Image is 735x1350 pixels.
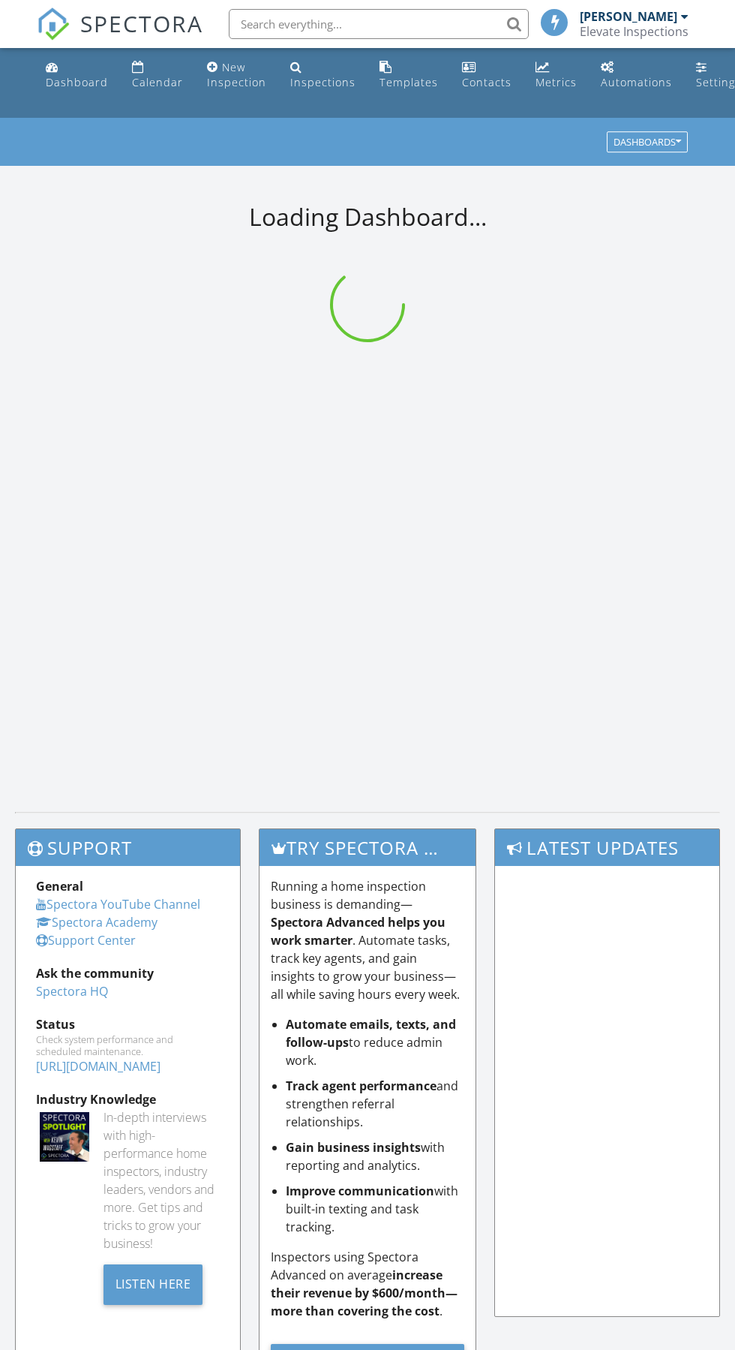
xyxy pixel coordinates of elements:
input: Search everything... [229,9,529,39]
a: Contacts [456,54,517,97]
h3: Latest Updates [495,829,719,866]
a: Calendar [126,54,189,97]
a: Listen Here [103,1275,203,1291]
div: Industry Knowledge [36,1090,220,1108]
p: Inspectors using Spectora Advanced on average . [271,1248,463,1320]
div: Contacts [462,75,511,89]
a: Inspections [284,54,361,97]
div: Calendar [132,75,183,89]
a: Automations (Basic) [595,54,678,97]
strong: Automate emails, texts, and follow-ups [286,1016,456,1051]
img: The Best Home Inspection Software - Spectora [37,8,70,41]
div: Metrics [535,75,577,89]
a: Support Center [36,932,136,949]
strong: Spectora Advanced helps you work smarter [271,914,445,949]
strong: Gain business insights [286,1139,421,1156]
div: [PERSON_NAME] [580,9,677,24]
div: Listen Here [103,1264,203,1305]
div: In-depth interviews with high-performance home inspectors, industry leaders, vendors and more. Ge... [103,1108,220,1252]
div: Dashboard [46,75,108,89]
a: [URL][DOMAIN_NAME] [36,1058,160,1075]
a: New Inspection [201,54,272,97]
div: Automations [601,75,672,89]
div: Check system performance and scheduled maintenance. [36,1033,220,1057]
li: to reduce admin work. [286,1015,463,1069]
strong: Improve communication [286,1183,434,1199]
div: Templates [379,75,438,89]
div: New Inspection [207,60,266,89]
button: Dashboards [607,132,688,153]
a: Templates [373,54,444,97]
div: Dashboards [613,137,681,148]
a: Spectora YouTube Channel [36,896,200,913]
img: Spectoraspolightmain [40,1112,89,1162]
a: Spectora Academy [36,914,157,931]
h3: Support [16,829,240,866]
h3: Try spectora advanced [DATE] [259,829,475,866]
div: Ask the community [36,964,220,982]
li: and strengthen referral relationships. [286,1077,463,1131]
span: SPECTORA [80,8,203,39]
a: Dashboard [40,54,114,97]
a: Spectora HQ [36,983,108,1000]
strong: Track agent performance [286,1078,436,1094]
strong: General [36,878,83,894]
div: Elevate Inspections [580,24,688,39]
a: Metrics [529,54,583,97]
p: Running a home inspection business is demanding— . Automate tasks, track key agents, and gain ins... [271,877,463,1003]
div: Inspections [290,75,355,89]
div: Status [36,1015,220,1033]
li: with built-in texting and task tracking. [286,1182,463,1236]
li: with reporting and analytics. [286,1138,463,1174]
a: SPECTORA [37,20,203,52]
strong: increase their revenue by $600/month—more than covering the cost [271,1267,457,1319]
